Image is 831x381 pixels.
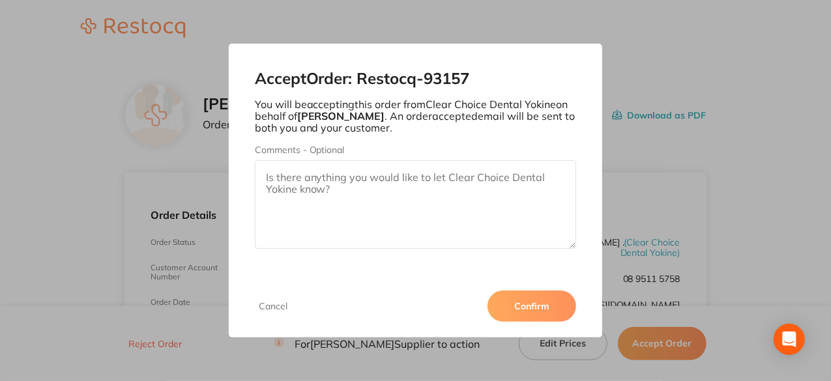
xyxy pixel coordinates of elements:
h2: Accept Order: Restocq- 93157 [255,70,577,88]
p: You will be accepting this order from Clear Choice Dental Yokine on behalf of . An order accepted... [255,98,577,134]
div: Open Intercom Messenger [774,324,805,355]
button: Confirm [488,290,576,322]
label: Comments - Optional [255,145,577,155]
b: [PERSON_NAME] [297,109,385,122]
button: Cancel [255,300,291,312]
